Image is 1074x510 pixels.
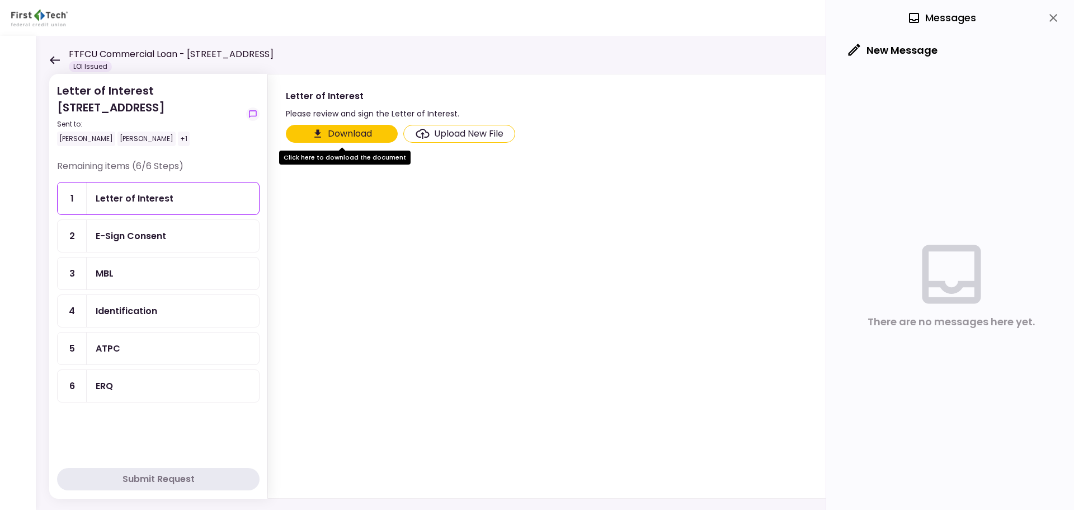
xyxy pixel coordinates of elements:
[434,127,503,141] div: Upload New File
[57,160,260,182] div: Remaining items (6/6 Steps)
[57,369,260,403] a: 6ERQ
[96,229,166,243] div: E-Sign Consent
[11,10,68,26] img: Partner icon
[57,132,115,146] div: [PERSON_NAME]
[117,132,176,146] div: [PERSON_NAME]
[58,183,87,214] div: 1
[58,220,87,252] div: 2
[57,332,260,365] a: 5ATPC
[286,125,398,143] button: Click here to download the document
[57,82,242,146] div: Letter of Interest [STREET_ADDRESS]
[96,304,157,318] div: Identification
[69,61,112,72] div: LOI Issued
[246,107,260,121] button: show-messages
[57,182,260,215] a: 1Letter of Interest
[178,132,190,146] div: +1
[123,472,195,486] div: Submit Request
[286,107,459,120] div: Please review and sign the Letter of Interest.
[1044,8,1063,27] button: close
[58,258,87,289] div: 3
[58,370,87,402] div: 6
[57,219,260,252] a: 2E-Sign Consent
[96,341,120,355] div: ATPC
[58,333,87,364] div: 5
[286,89,459,103] div: Letter of Interest
[57,257,260,290] a: 3MBL
[96,379,113,393] div: ERQ
[96,191,173,205] div: Letter of Interest
[58,295,87,327] div: 4
[96,266,114,280] div: MBL
[279,151,411,165] div: Click here to download the document
[69,48,274,61] h1: FTFCU Commercial Loan - [STREET_ADDRESS]
[57,468,260,490] button: Submit Request
[57,294,260,327] a: 4Identification
[57,119,242,129] div: Sent to:
[267,74,1052,499] div: Letter of InterestPlease review and sign the Letter of Interest.show-messagesClick here to downlo...
[868,314,1035,330] div: There are no messages here yet.
[840,36,946,65] button: New Message
[907,10,976,26] div: Messages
